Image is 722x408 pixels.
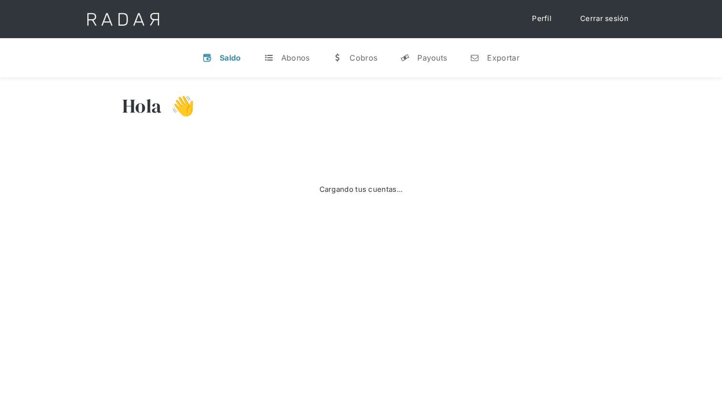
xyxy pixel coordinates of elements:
[400,53,410,63] div: y
[281,53,310,63] div: Abonos
[122,94,161,118] h3: Hola
[350,53,377,63] div: Cobros
[470,53,479,63] div: n
[417,53,447,63] div: Payouts
[220,53,241,63] div: Saldo
[161,94,195,118] h3: 👋
[571,10,638,28] a: Cerrar sesión
[319,184,403,195] div: Cargando tus cuentas...
[522,10,561,28] a: Perfil
[264,53,274,63] div: t
[202,53,212,63] div: v
[332,53,342,63] div: w
[487,53,519,63] div: Exportar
